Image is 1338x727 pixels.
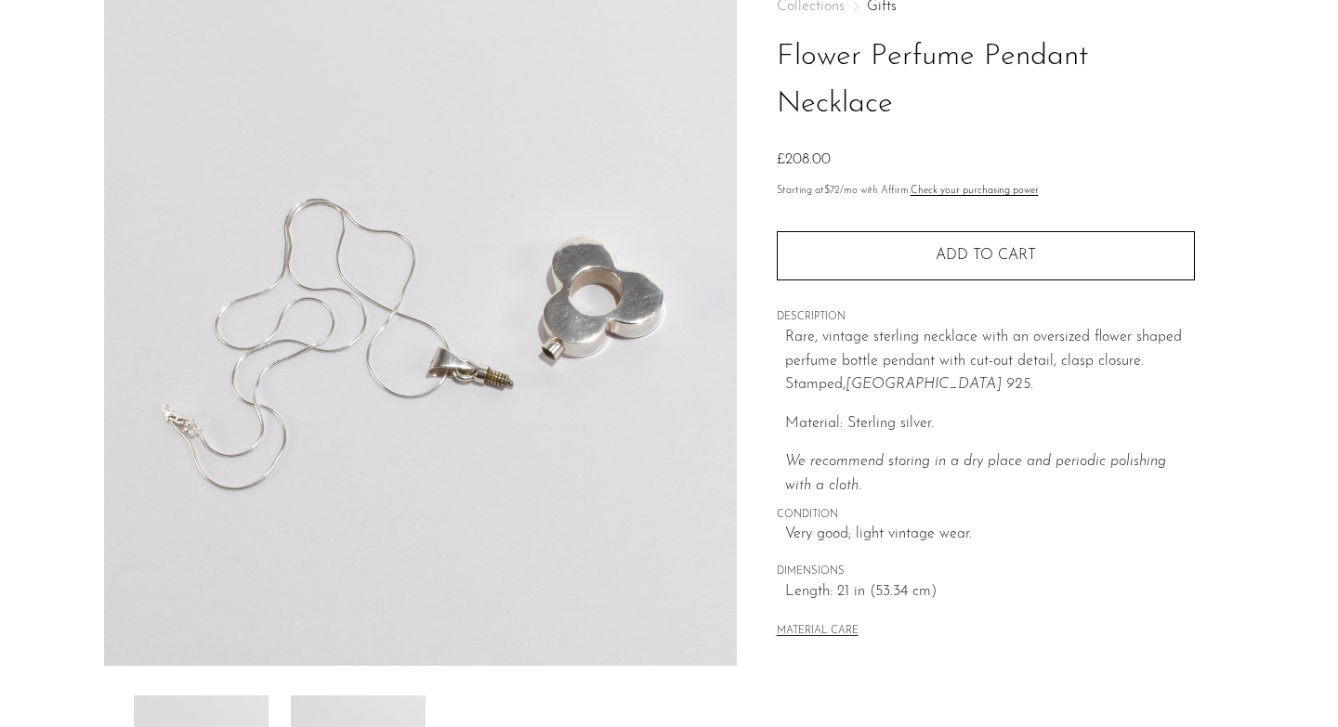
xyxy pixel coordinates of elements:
h1: Flower Perfume Pendant Necklace [777,33,1195,128]
span: $72 [824,186,840,196]
span: DIMENSIONS [777,564,1195,580]
p: Starting at /mo with Affirm. [777,183,1195,200]
i: We recommend storing in a dry place and periodic polishing with a cloth. [785,454,1166,493]
a: Check your purchasing power - Learn more about Affirm Financing (opens in modal) [911,186,1039,196]
span: Length: 21 in (53.34 cm) [785,580,1195,604]
span: CONDITION [777,507,1195,524]
span: Very good; light vintage wear. [785,523,1195,547]
button: Add to cart [777,231,1195,279]
span: £208.00 [777,152,831,167]
p: Rare, vintage sterling necklace with an oversized flower shaped perfume bottle pendant with cut-o... [785,326,1195,397]
span: Add to cart [936,247,1036,265]
span: DESCRIPTION [777,309,1195,326]
button: MATERIAL CARE [777,625,859,639]
p: Material: Sterling silver. [785,412,1195,436]
em: [GEOGRAPHIC_DATA] 925. [846,377,1033,392]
